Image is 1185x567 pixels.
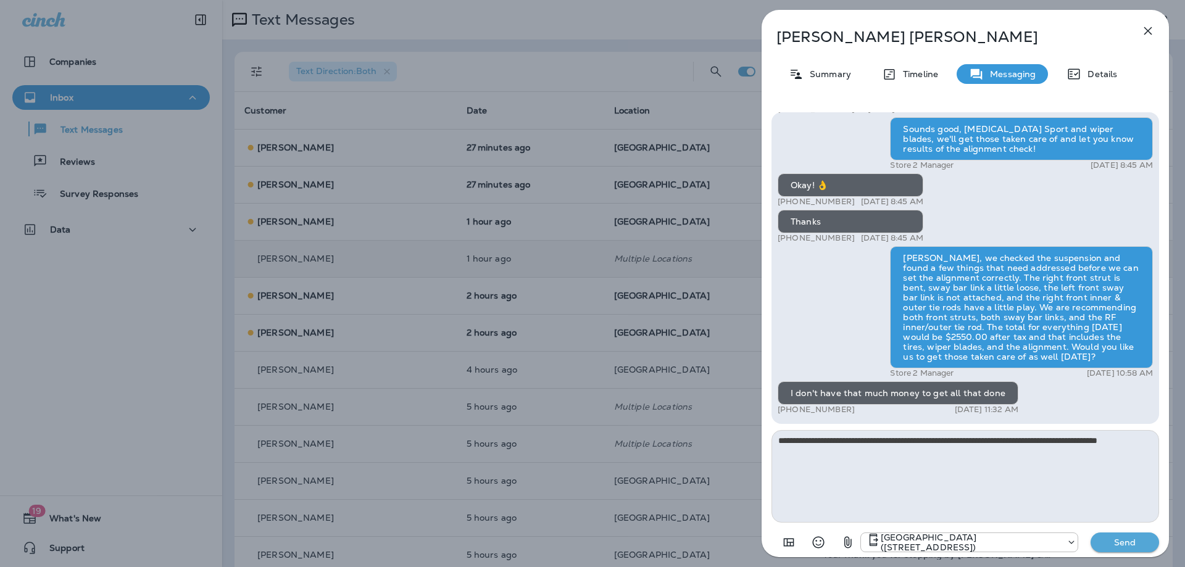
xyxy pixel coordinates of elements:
[778,405,855,415] p: [PHONE_NUMBER]
[1091,160,1153,170] p: [DATE] 8:45 AM
[890,246,1153,368] div: [PERSON_NAME], we checked the suspension and found a few things that need addressed before we can...
[1081,69,1117,79] p: Details
[955,405,1018,415] p: [DATE] 11:32 AM
[1091,532,1159,552] button: Send
[890,368,954,378] p: Store 2 Manager
[778,173,923,197] div: Okay! 👌
[984,69,1036,79] p: Messaging
[897,69,938,79] p: Timeline
[1087,368,1153,378] p: [DATE] 10:58 AM
[861,197,923,207] p: [DATE] 8:45 AM
[778,381,1018,405] div: I don't have that much money to get all that done
[861,233,923,243] p: [DATE] 8:45 AM
[776,28,1113,46] p: [PERSON_NAME] [PERSON_NAME]
[890,160,954,170] p: Store 2 Manager
[804,69,851,79] p: Summary
[890,117,1153,160] div: Sounds good, [MEDICAL_DATA] Sport and wiper blades, we'll get those taken care of and let you kno...
[776,530,801,555] button: Add in a premade template
[881,532,1060,552] p: [GEOGRAPHIC_DATA] ([STREET_ADDRESS])
[861,532,1078,552] div: +1 (402) 571-1201
[1099,537,1151,548] p: Send
[778,197,855,207] p: [PHONE_NUMBER]
[778,210,923,233] div: Thanks
[778,233,855,243] p: [PHONE_NUMBER]
[806,530,831,555] button: Select an emoji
